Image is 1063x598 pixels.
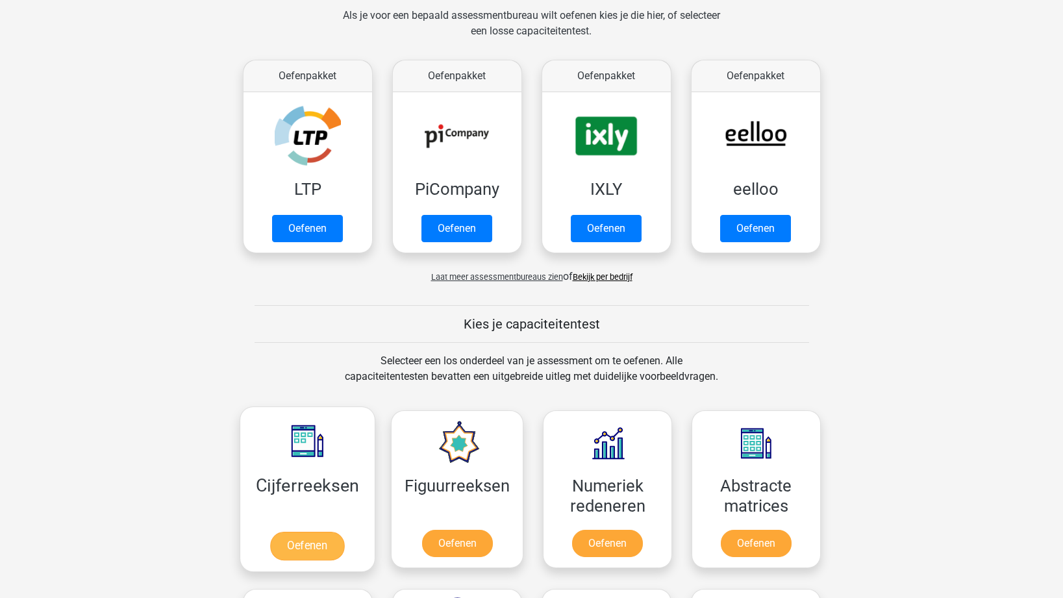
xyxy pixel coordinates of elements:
div: of [233,258,831,284]
a: Oefenen [720,215,791,242]
a: Oefenen [571,215,642,242]
h5: Kies je capaciteitentest [255,316,809,332]
a: Oefenen [421,215,492,242]
span: Laat meer assessmentbureaus zien [431,272,563,282]
div: Selecteer een los onderdeel van je assessment om te oefenen. Alle capaciteitentesten bevatten een... [332,353,731,400]
a: Oefenen [270,532,344,560]
a: Bekijk per bedrijf [573,272,632,282]
a: Oefenen [272,215,343,242]
a: Oefenen [572,530,643,557]
div: Als je voor een bepaald assessmentbureau wilt oefenen kies je die hier, of selecteer een losse ca... [332,8,731,55]
a: Oefenen [721,530,792,557]
a: Oefenen [422,530,493,557]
